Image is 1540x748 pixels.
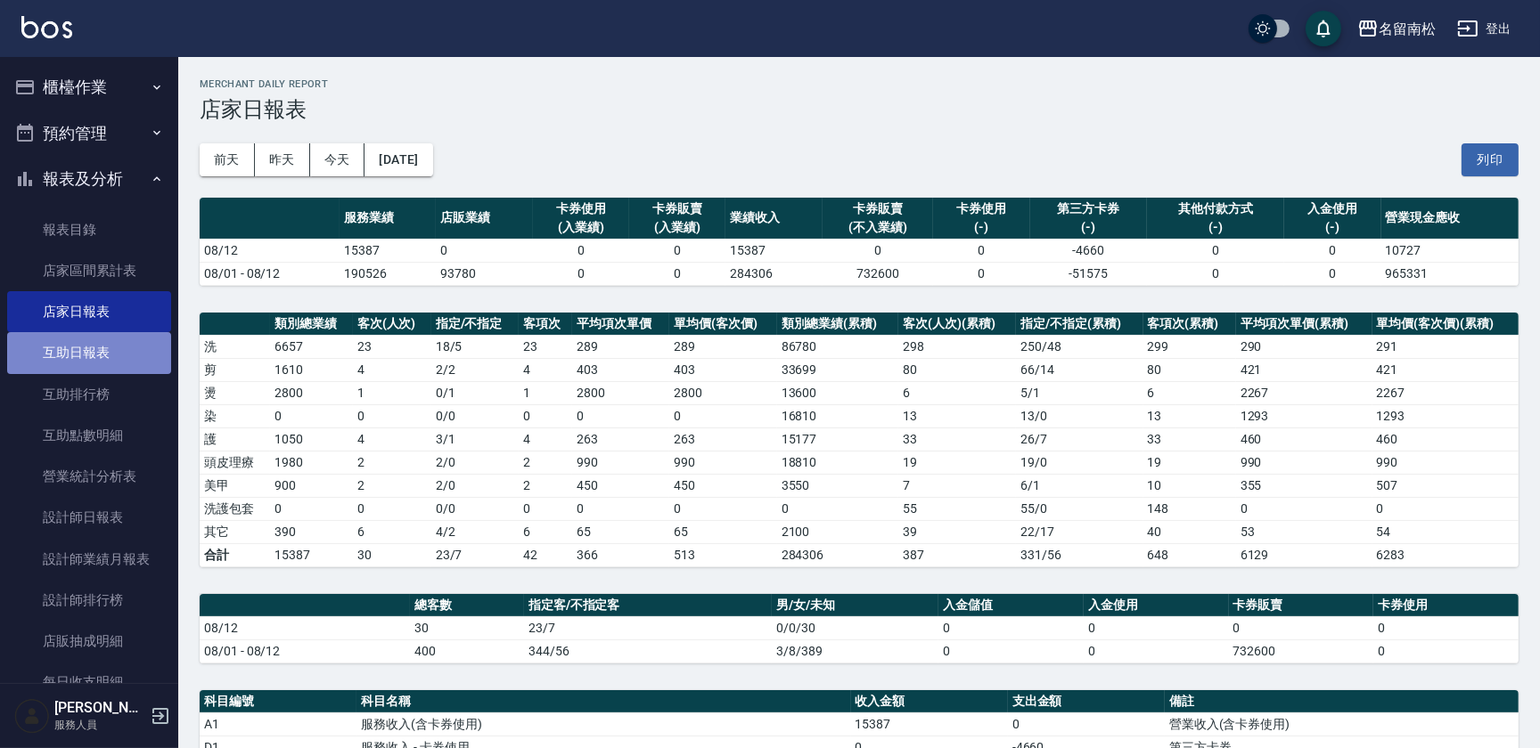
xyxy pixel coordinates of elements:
[431,497,519,520] td: 0 / 0
[1016,313,1143,336] th: 指定/不指定(累積)
[7,156,171,202] button: 報表及分析
[572,543,669,566] td: 366
[898,543,1016,566] td: 387
[898,451,1016,474] td: 19
[200,639,410,663] td: 08/01 - 08/12
[1143,451,1236,474] td: 19
[7,415,171,456] a: 互助點數明細
[255,143,310,176] button: 昨天
[777,358,899,381] td: 33699
[524,594,772,617] th: 指定客/不指定客
[898,313,1016,336] th: 客次(人次)(累積)
[898,358,1016,381] td: 80
[572,313,669,336] th: 平均項次單價
[519,474,572,497] td: 2
[669,313,776,336] th: 單均價(客次價)
[353,335,431,358] td: 23
[823,239,934,262] td: 0
[827,199,930,218] div: 卡券販賣
[524,639,772,663] td: 344/56
[669,543,776,566] td: 513
[410,639,524,663] td: 400
[634,218,721,237] div: (入業績)
[200,543,270,566] td: 合計
[669,474,776,497] td: 450
[200,497,270,520] td: 洗護包套
[270,427,353,451] td: 1050
[200,335,270,358] td: 洗
[933,262,1029,285] td: 0
[1236,381,1372,404] td: 2267
[1372,358,1519,381] td: 421
[1143,313,1236,336] th: 客項次(累積)
[200,690,356,713] th: 科目編號
[7,497,171,538] a: 設計師日報表
[7,662,171,703] a: 每日收支明細
[1372,313,1519,336] th: 單均價(客次價)(累積)
[851,712,1008,736] td: 15387
[1236,451,1372,474] td: 990
[436,198,532,240] th: 店販業績
[200,262,340,285] td: 08/01 - 08/12
[1236,427,1372,451] td: 460
[1143,497,1236,520] td: 148
[629,239,725,262] td: 0
[200,143,255,176] button: 前天
[1236,335,1372,358] td: 290
[1289,199,1376,218] div: 入金使用
[1030,239,1147,262] td: -4660
[1373,594,1519,617] th: 卡券使用
[353,474,431,497] td: 2
[200,474,270,497] td: 美甲
[54,699,145,717] h5: [PERSON_NAME]
[1372,427,1519,451] td: 460
[898,497,1016,520] td: 55
[7,374,171,415] a: 互助排行榜
[353,543,431,566] td: 30
[533,262,629,285] td: 0
[1236,358,1372,381] td: 421
[1143,404,1236,427] td: 13
[1016,381,1143,404] td: 5 / 1
[1147,239,1284,262] td: 0
[1143,358,1236,381] td: 80
[519,427,572,451] td: 4
[1381,262,1519,285] td: 965331
[200,381,270,404] td: 燙
[1284,262,1380,285] td: 0
[938,639,1084,663] td: 0
[410,616,524,639] td: 30
[777,335,899,358] td: 86780
[1372,543,1519,566] td: 6283
[1016,474,1143,497] td: 6 / 1
[1035,218,1143,237] div: (-)
[1151,218,1280,237] div: (-)
[1450,12,1519,45] button: 登出
[200,198,1519,286] table: a dense table
[519,497,572,520] td: 0
[431,381,519,404] td: 0 / 1
[1372,520,1519,543] td: 54
[1165,690,1519,713] th: 備註
[436,262,532,285] td: 93780
[1016,497,1143,520] td: 55 / 0
[533,239,629,262] td: 0
[7,209,171,250] a: 報表目錄
[898,335,1016,358] td: 298
[537,199,625,218] div: 卡券使用
[200,712,356,736] td: A1
[1016,451,1143,474] td: 19 / 0
[1372,335,1519,358] td: 291
[669,358,776,381] td: 403
[777,497,899,520] td: 0
[200,78,1519,90] h2: Merchant Daily Report
[1229,594,1374,617] th: 卡券販賣
[1143,335,1236,358] td: 299
[572,404,669,427] td: 0
[431,543,519,566] td: 23/7
[1229,639,1374,663] td: 732600
[270,404,353,427] td: 0
[1016,404,1143,427] td: 13 / 0
[725,239,822,262] td: 15387
[777,313,899,336] th: 類別總業績(累積)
